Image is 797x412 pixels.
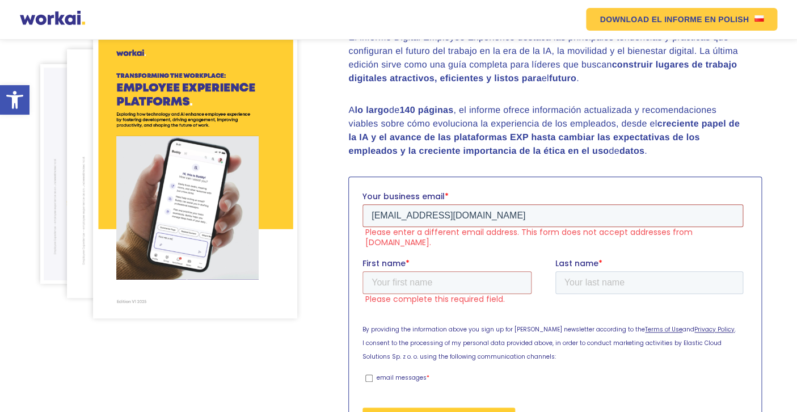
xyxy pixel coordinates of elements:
p: A de , el informe ofrece información actualizada y recomendaciones viables sobre cómo evoluciona ... [348,104,745,158]
strong: futuro [549,74,576,83]
strong: 140 páginas [399,106,453,115]
strong: datos [619,146,644,156]
p: El informe Digital Employee Experience destaca las principales tendencias y prácticas que configu... [348,31,745,86]
img: DEX-2024-str-8.png [67,49,243,298]
img: DEX-2024-v2.2.png [93,29,297,318]
strong: lo largo [355,106,389,115]
strong: construir lugares de trabajo digitales atractivos, eficientes y listos para [348,60,737,83]
em: DOWNLOAD EL INFORME [600,15,702,23]
strong: creciente papel de la IA y el avance de las plataformas EXP hasta cambiar las expectativas de los... [348,119,739,156]
a: DOWNLOAD EL INFORMEEN POLISHBandera polaca [586,8,777,31]
img: DEX-2024-str-30.png [40,64,196,284]
img: Bandera polaca [754,15,764,22]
